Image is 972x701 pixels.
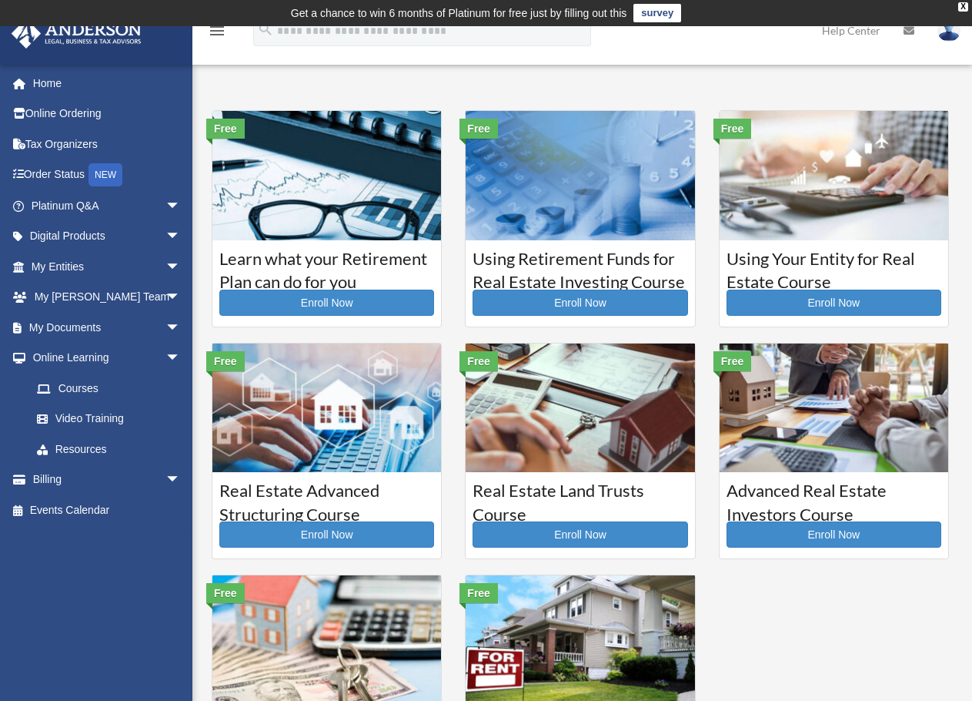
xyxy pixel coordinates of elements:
h3: Advanced Real Estate Investors Course [726,479,941,518]
a: Digital Productsarrow_drop_down [11,221,204,252]
img: User Pic [937,19,960,42]
div: Free [206,583,245,603]
a: Platinum Q&Aarrow_drop_down [11,190,204,221]
a: Enroll Now [726,522,941,548]
div: Free [713,351,752,371]
a: Enroll Now [219,522,434,548]
i: menu [208,22,226,40]
a: Courses [22,373,196,404]
a: Home [11,68,204,99]
i: search [257,21,274,38]
div: Free [459,119,498,139]
div: Free [459,583,498,603]
span: arrow_drop_down [165,190,196,222]
h3: Real Estate Land Trusts Course [473,479,687,518]
span: arrow_drop_down [165,221,196,253]
a: Order StatusNEW [11,159,204,191]
span: arrow_drop_down [165,312,196,344]
a: Enroll Now [219,290,434,316]
a: Resources [22,434,204,465]
a: My [PERSON_NAME] Teamarrow_drop_down [11,282,204,313]
a: Enroll Now [726,290,941,316]
a: Billingarrow_drop_down [11,465,204,495]
a: Enroll Now [473,522,687,548]
a: Online Ordering [11,99,204,129]
span: arrow_drop_down [165,251,196,283]
div: Free [206,119,245,139]
h3: Using Your Entity for Real Estate Course [726,247,941,286]
a: menu [208,27,226,40]
h3: Real Estate Advanced Structuring Course [219,479,434,518]
span: arrow_drop_down [165,465,196,496]
span: arrow_drop_down [165,343,196,374]
img: Anderson Advisors Platinum Portal [7,18,146,49]
a: Events Calendar [11,495,204,525]
a: My Documentsarrow_drop_down [11,312,204,343]
div: Free [206,351,245,371]
span: arrow_drop_down [165,282,196,314]
a: Online Learningarrow_drop_down [11,343,204,374]
a: survey [633,4,681,22]
a: Enroll Now [473,290,687,316]
div: Get a chance to win 6 months of Platinum for free just by filling out this [291,4,627,22]
div: NEW [89,163,122,186]
a: My Entitiesarrow_drop_down [11,251,204,282]
div: Free [459,351,498,371]
div: close [958,2,968,12]
h3: Learn what your Retirement Plan can do for you [219,247,434,286]
a: Video Training [22,404,204,434]
a: Tax Organizers [11,129,204,159]
h3: Using Retirement Funds for Real Estate Investing Course [473,247,687,286]
div: Free [713,119,752,139]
